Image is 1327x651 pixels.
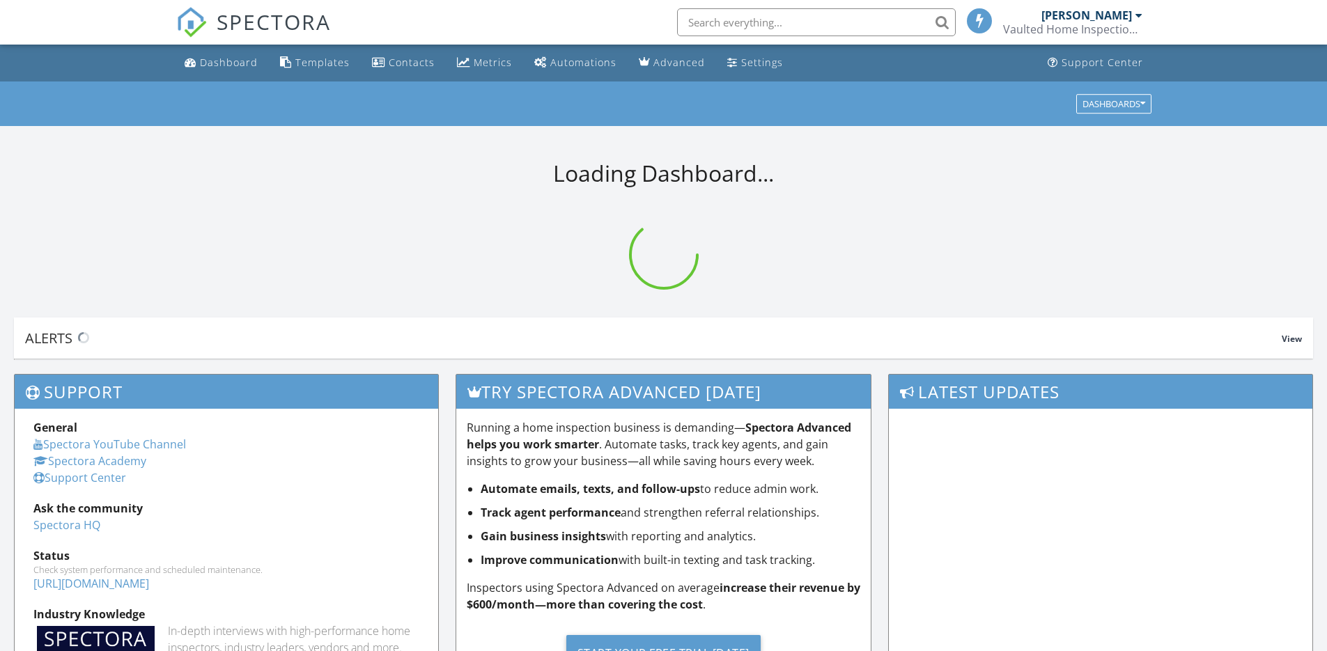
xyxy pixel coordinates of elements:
div: Ask the community [33,500,419,517]
li: and strengthen referral relationships. [481,504,861,521]
strong: Improve communication [481,552,619,567]
div: Advanced [653,56,705,69]
input: Search everything... [677,8,956,36]
img: The Best Home Inspection Software - Spectora [176,7,207,38]
div: Dashboards [1082,99,1145,109]
span: View [1282,333,1302,345]
a: Spectora HQ [33,517,100,533]
li: with reporting and analytics. [481,528,861,544]
a: Dashboard [179,50,263,76]
strong: Automate emails, texts, and follow-ups [481,481,700,496]
div: Settings [741,56,783,69]
p: Running a home inspection business is demanding— . Automate tasks, track key agents, and gain ins... [467,419,861,469]
a: Support Center [33,470,126,485]
a: Contacts [366,50,440,76]
a: Spectora Academy [33,453,146,469]
div: Automations [550,56,616,69]
li: to reduce admin work. [481,480,861,497]
a: Spectora YouTube Channel [33,437,186,452]
h3: Latest Updates [889,375,1312,409]
div: Status [33,547,419,564]
div: Check system performance and scheduled maintenance. [33,564,419,575]
div: Vaulted Home Inspection Services LLC [1003,22,1142,36]
p: Inspectors using Spectora Advanced on average . [467,579,861,613]
strong: Gain business insights [481,528,606,544]
strong: increase their revenue by $600/month—more than covering the cost [467,580,860,612]
a: Metrics [451,50,518,76]
button: Dashboards [1076,94,1151,113]
div: Alerts [25,329,1282,347]
div: Dashboard [200,56,258,69]
a: Support Center [1042,50,1149,76]
h3: Try spectora advanced [DATE] [456,375,871,409]
strong: Spectora Advanced helps you work smarter [467,420,851,452]
div: Industry Knowledge [33,606,419,622]
a: SPECTORA [176,19,331,48]
div: Metrics [474,56,512,69]
strong: General [33,420,77,435]
div: Contacts [389,56,435,69]
div: Templates [295,56,350,69]
a: Settings [722,50,789,76]
li: with built-in texting and task tracking. [481,551,861,568]
a: Automations (Basic) [529,50,622,76]
div: Support Center [1062,56,1143,69]
a: Advanced [633,50,711,76]
a: Templates [274,50,355,76]
span: SPECTORA [217,7,331,36]
a: [URL][DOMAIN_NAME] [33,576,149,591]
h3: Support [15,375,438,409]
div: [PERSON_NAME] [1041,8,1132,22]
strong: Track agent performance [481,505,621,520]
